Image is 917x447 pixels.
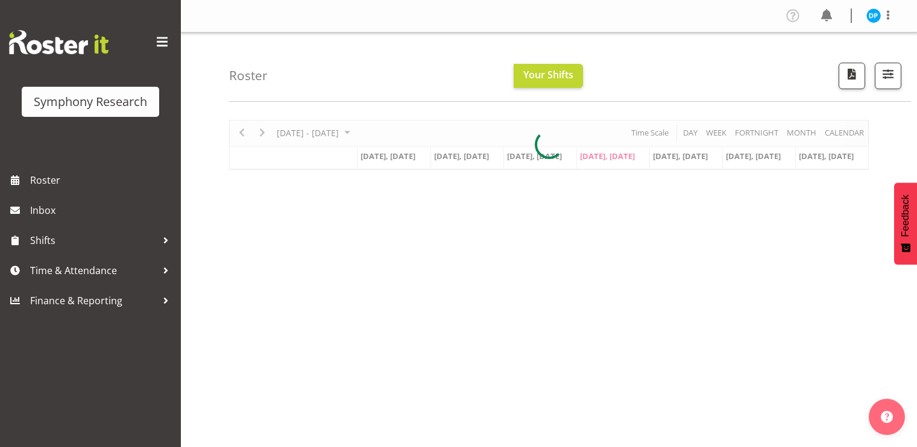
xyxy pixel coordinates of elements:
span: Your Shifts [523,68,573,81]
img: Rosterit website logo [9,30,109,54]
h4: Roster [229,69,268,83]
span: Feedback [900,195,911,237]
div: Symphony Research [34,93,147,111]
span: Time & Attendance [30,261,157,280]
img: divyadeep-parmar11611.jpg [866,8,881,23]
button: Feedback - Show survey [894,183,917,264]
span: Shifts [30,231,157,249]
img: help-xxl-2.png [881,411,893,423]
span: Inbox [30,201,175,219]
span: Roster [30,171,175,189]
span: Finance & Reporting [30,292,157,310]
button: Filter Shifts [875,63,901,89]
button: Download a PDF of the roster according to the set date range. [839,63,865,89]
button: Your Shifts [514,64,583,88]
